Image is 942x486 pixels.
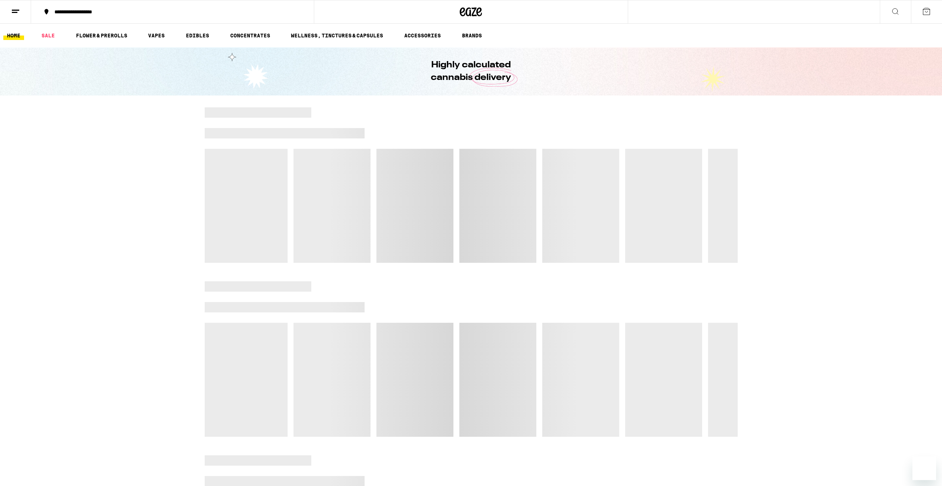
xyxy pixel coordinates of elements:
[912,456,936,480] iframe: Button to launch messaging window
[38,31,58,40] a: SALE
[72,31,131,40] a: FLOWER & PREROLLS
[144,31,168,40] a: VAPES
[400,31,445,40] a: ACCESSORIES
[410,59,532,84] h1: Highly calculated cannabis delivery
[182,31,213,40] a: EDIBLES
[458,31,486,40] a: BRANDS
[287,31,387,40] a: WELLNESS, TINCTURES & CAPSULES
[227,31,274,40] a: CONCENTRATES
[3,31,24,40] a: HOME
